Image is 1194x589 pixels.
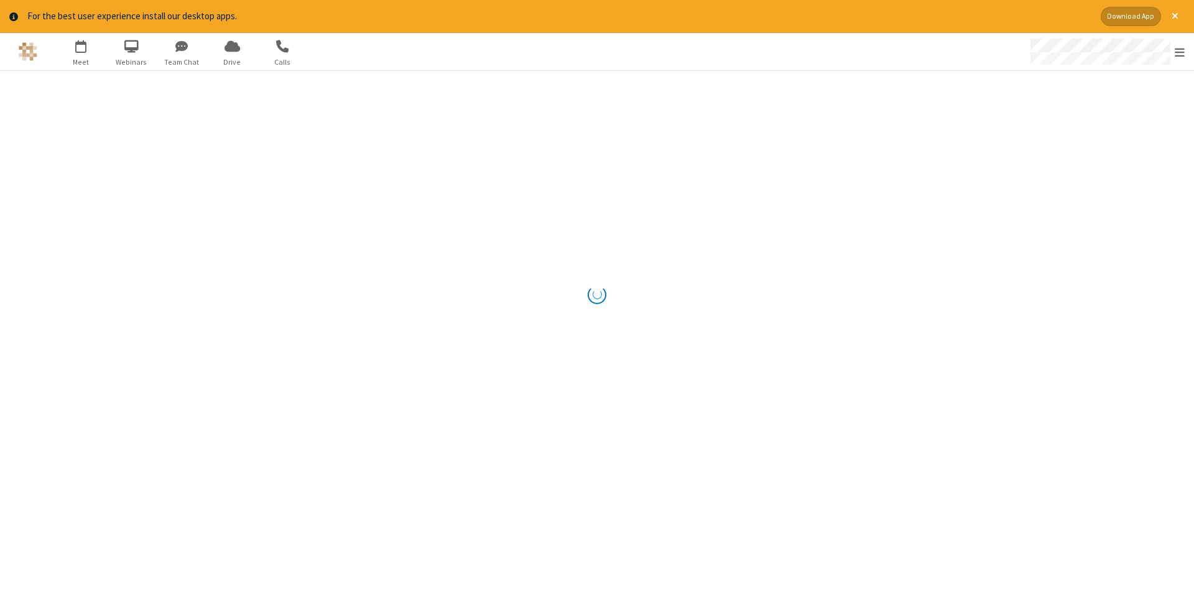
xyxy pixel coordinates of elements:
span: Meet [58,57,104,68]
div: Open menu [1019,33,1194,70]
span: Drive [209,57,256,68]
button: Close alert [1165,7,1185,26]
button: Logo [4,33,51,70]
span: Calls [259,57,306,68]
span: Webinars [108,57,155,68]
button: Download App [1101,7,1161,26]
div: For the best user experience install our desktop apps. [27,9,1091,24]
span: Team Chat [159,57,205,68]
img: QA Selenium DO NOT DELETE OR CHANGE [19,42,37,61]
